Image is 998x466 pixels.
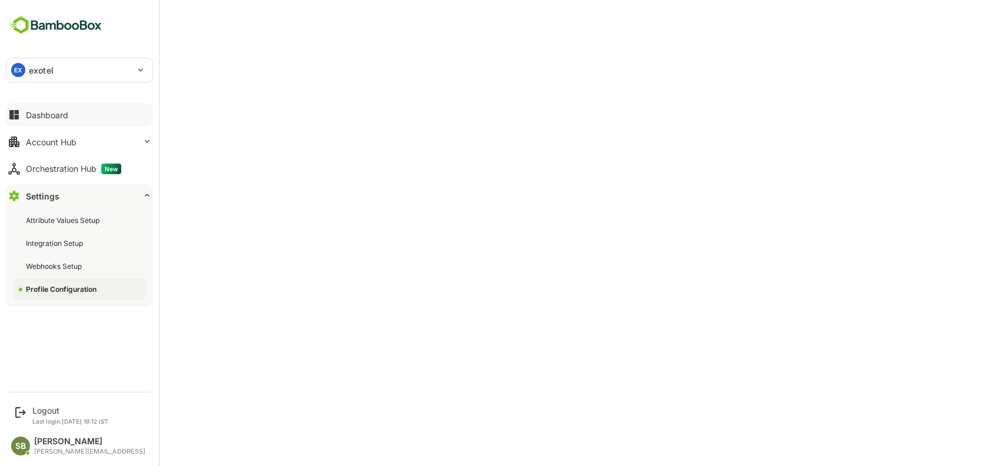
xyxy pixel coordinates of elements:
[26,164,121,174] div: Orchestration Hub
[6,184,153,208] button: Settings
[34,437,145,447] div: [PERSON_NAME]
[29,64,54,76] p: exotel
[26,238,85,248] div: Integration Setup
[32,405,108,415] div: Logout
[26,110,68,120] div: Dashboard
[6,130,153,154] button: Account Hub
[6,14,105,36] img: BambooboxFullLogoMark.5f36c76dfaba33ec1ec1367b70bb1252.svg
[32,418,108,425] p: Last login: [DATE] 19:12 IST
[26,215,102,225] div: Attribute Values Setup
[34,448,145,455] div: [PERSON_NAME][EMAIL_ADDRESS]
[26,191,59,201] div: Settings
[26,284,99,294] div: Profile Configuration
[11,63,25,77] div: EX
[6,157,153,181] button: Orchestration HubNew
[26,261,84,271] div: Webhooks Setup
[101,164,121,174] span: New
[11,437,30,455] div: SB
[6,103,153,127] button: Dashboard
[6,58,152,82] div: EXexotel
[26,137,76,147] div: Account Hub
